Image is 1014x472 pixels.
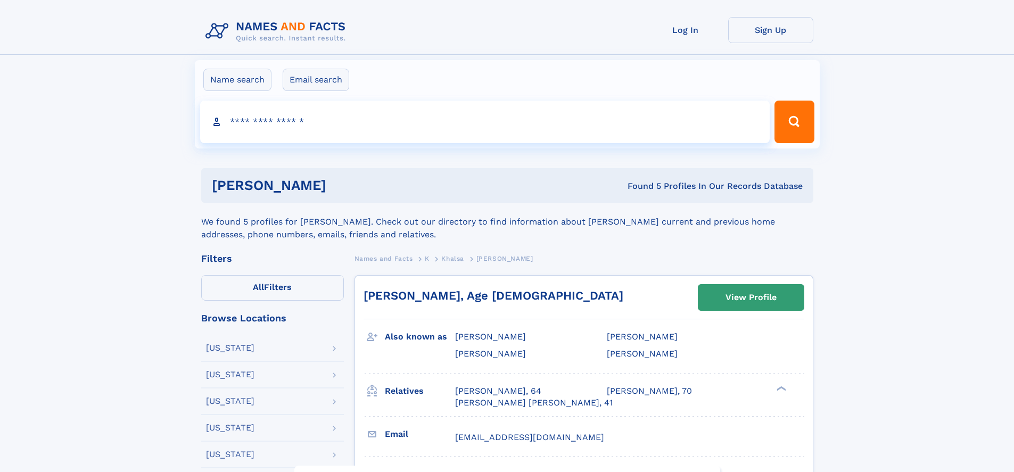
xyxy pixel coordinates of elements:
[477,180,803,192] div: Found 5 Profiles In Our Records Database
[206,424,254,432] div: [US_STATE]
[201,254,344,263] div: Filters
[476,255,533,262] span: [PERSON_NAME]
[212,179,477,192] h1: [PERSON_NAME]
[385,382,455,400] h3: Relatives
[774,101,814,143] button: Search Button
[253,282,264,292] span: All
[385,328,455,346] h3: Also known as
[385,425,455,443] h3: Email
[607,349,678,359] span: [PERSON_NAME]
[607,332,678,342] span: [PERSON_NAME]
[441,255,464,262] span: Khalsa
[201,275,344,301] label: Filters
[425,252,430,265] a: K
[364,289,623,302] a: [PERSON_NAME], Age [DEMOGRAPHIC_DATA]
[425,255,430,262] span: K
[441,252,464,265] a: Khalsa
[201,313,344,323] div: Browse Locations
[206,450,254,459] div: [US_STATE]
[355,252,413,265] a: Names and Facts
[726,285,777,310] div: View Profile
[203,69,271,91] label: Name search
[455,385,541,397] a: [PERSON_NAME], 64
[455,332,526,342] span: [PERSON_NAME]
[607,385,692,397] a: [PERSON_NAME], 70
[201,203,813,241] div: We found 5 profiles for [PERSON_NAME]. Check out our directory to find information about [PERSON_...
[728,17,813,43] a: Sign Up
[774,385,787,392] div: ❯
[206,344,254,352] div: [US_STATE]
[455,349,526,359] span: [PERSON_NAME]
[283,69,349,91] label: Email search
[200,101,770,143] input: search input
[201,17,355,46] img: Logo Names and Facts
[206,397,254,405] div: [US_STATE]
[698,285,804,310] a: View Profile
[455,432,604,442] span: [EMAIL_ADDRESS][DOMAIN_NAME]
[643,17,728,43] a: Log In
[206,370,254,379] div: [US_STATE]
[455,397,613,409] a: [PERSON_NAME] [PERSON_NAME], 41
